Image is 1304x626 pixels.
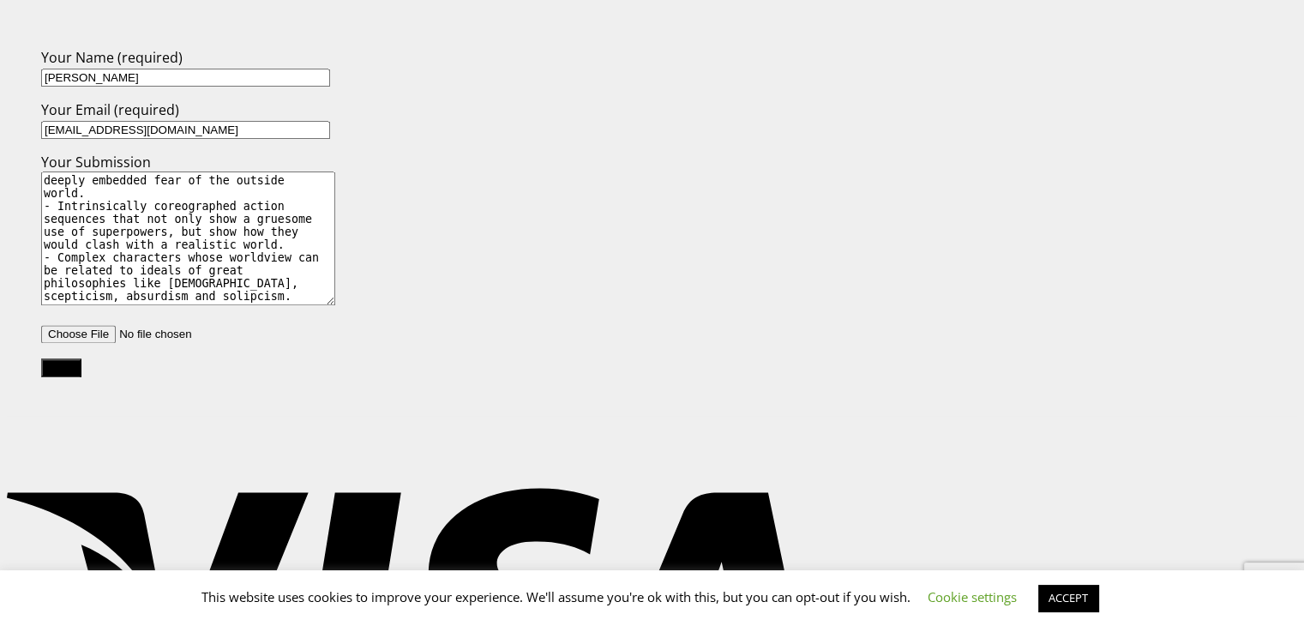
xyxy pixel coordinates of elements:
[41,48,330,86] label: Your Name (required)
[41,121,330,139] input: Your Email (required)
[41,172,335,305] textarea: Your Submission
[1038,585,1098,611] a: ACCEPT
[201,588,1103,605] span: This website uses cookies to improve your experience. We'll assume you're ok with this, but you c...
[928,588,1017,605] a: Cookie settings
[41,358,81,376] input: Send
[41,153,335,310] label: Your Submission
[41,100,330,138] label: Your Email (required)
[41,69,330,87] input: Your Name (required)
